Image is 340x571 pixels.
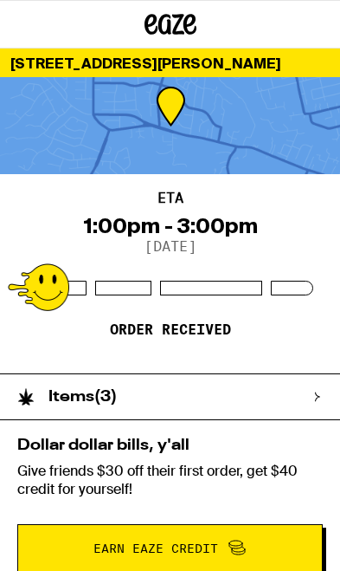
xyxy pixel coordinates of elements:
h2: Items ( 3 ) [48,389,117,405]
span: Earn Eaze Credit [93,542,218,555]
p: Order received [110,321,231,339]
p: [DATE] [144,238,196,255]
h2: Dollar dollar bills, y'all [17,438,323,453]
div: 1:00pm - 3:00pm [83,214,258,238]
p: Give friends $30 off their first order, get $40 credit for yourself! [17,462,323,498]
h2: ETA [157,191,183,205]
span: Hi. Need any help? [12,13,143,29]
